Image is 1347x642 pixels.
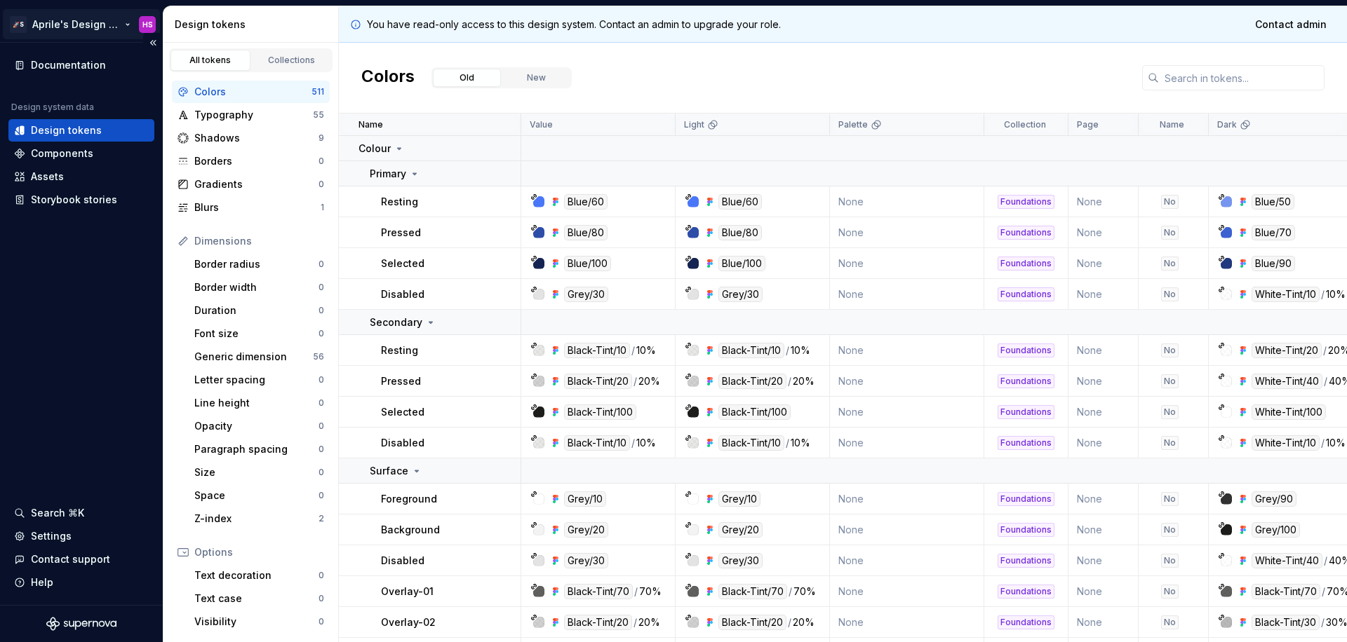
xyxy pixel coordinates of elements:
a: Z-index2 [189,507,330,530]
p: Surface [370,464,408,478]
div: Visibility [194,615,319,629]
a: Border width0 [189,276,330,299]
div: No [1161,257,1179,271]
div: Foundations [998,374,1054,388]
div: Font size [194,327,319,341]
div: Design tokens [31,123,102,137]
div: Contact support [31,552,110,566]
div: / [634,615,637,630]
div: 0 [319,421,324,432]
div: Grey/30 [564,553,608,568]
div: 0 [319,305,324,316]
div: 9 [319,132,324,144]
a: Line height0 [189,392,330,414]
p: Dark [1217,119,1237,130]
a: Paragraph spacing0 [189,438,330,460]
a: Text decoration0 [189,564,330,587]
div: No [1161,287,1179,301]
div: 20% [793,374,815,389]
div: Black-Tint/30 [1252,615,1320,630]
div: Black-Tint/20 [718,615,786,630]
p: Resting [381,195,418,209]
td: None [830,335,984,366]
p: You have read-only access to this design system. Contact an admin to upgrade your role. [367,18,781,32]
div: Black-Tint/20 [718,374,786,389]
div: Components [31,146,93,160]
div: White-Tint/10 [1252,287,1320,302]
div: Typography [194,108,313,122]
button: Help [8,571,154,594]
p: Light [684,119,704,130]
div: Grey/10 [564,491,606,507]
td: None [830,248,984,279]
div: Foundations [998,257,1054,271]
div: 0 [319,156,324,167]
div: Foundations [998,492,1054,506]
div: / [1324,374,1327,389]
div: Size [194,465,319,479]
div: White-Tint/40 [1252,374,1322,389]
td: None [830,484,984,514]
div: Design tokens [175,18,333,32]
td: None [1068,607,1139,638]
a: Typography55 [172,104,330,126]
div: Black-Tint/10 [564,343,630,358]
td: None [1068,428,1139,458]
td: None [830,366,984,397]
p: Page [1077,119,1099,130]
p: Palette [838,119,868,130]
div: Black-Tint/10 [718,343,784,358]
div: / [1321,615,1325,630]
div: Black-Tint/70 [564,584,633,599]
div: Foundations [998,585,1054,599]
a: Settings [8,525,154,547]
p: Resting [381,343,418,357]
div: 20% [638,374,660,389]
a: Border radius0 [189,253,330,275]
div: / [1321,287,1325,302]
div: Letter spacing [194,373,319,387]
td: None [1068,366,1139,397]
a: Font size0 [189,322,330,345]
div: Blue/60 [718,194,762,210]
div: Opacity [194,419,319,433]
div: Foundations [998,195,1054,209]
button: 🚀SAprile's Design SystemHS [3,9,160,39]
div: Grey/30 [718,553,763,568]
div: No [1161,343,1179,357]
div: No [1161,374,1179,388]
div: Foundations [998,554,1054,568]
a: Space0 [189,484,330,507]
p: Value [530,119,553,130]
div: Search ⌘K [31,506,84,520]
div: Collections [257,55,327,66]
div: Generic dimension [194,350,313,364]
div: / [786,343,789,358]
div: 55 [313,109,324,121]
div: Grey/10 [718,491,760,507]
div: Help [31,575,53,589]
td: None [830,514,984,545]
div: 0 [319,593,324,604]
div: No [1161,436,1179,450]
div: Borders [194,154,319,168]
div: Black-Tint/100 [564,404,636,420]
div: Blue/100 [564,256,611,271]
div: / [1322,584,1325,599]
div: 0 [319,179,324,190]
div: 2 [319,513,324,524]
div: Black-Tint/100 [718,404,791,420]
td: None [830,217,984,248]
div: Black-Tint/10 [564,435,630,451]
td: None [830,545,984,576]
div: No [1161,523,1179,537]
td: None [1068,186,1139,217]
div: Black-Tint/70 [718,584,787,599]
span: Contact admin [1255,18,1327,32]
p: Overlay-02 [381,615,436,629]
button: Old [433,69,501,87]
div: Blue/80 [564,225,608,240]
div: Documentation [31,58,106,72]
div: 20% [793,615,815,630]
div: Foundations [998,615,1054,629]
